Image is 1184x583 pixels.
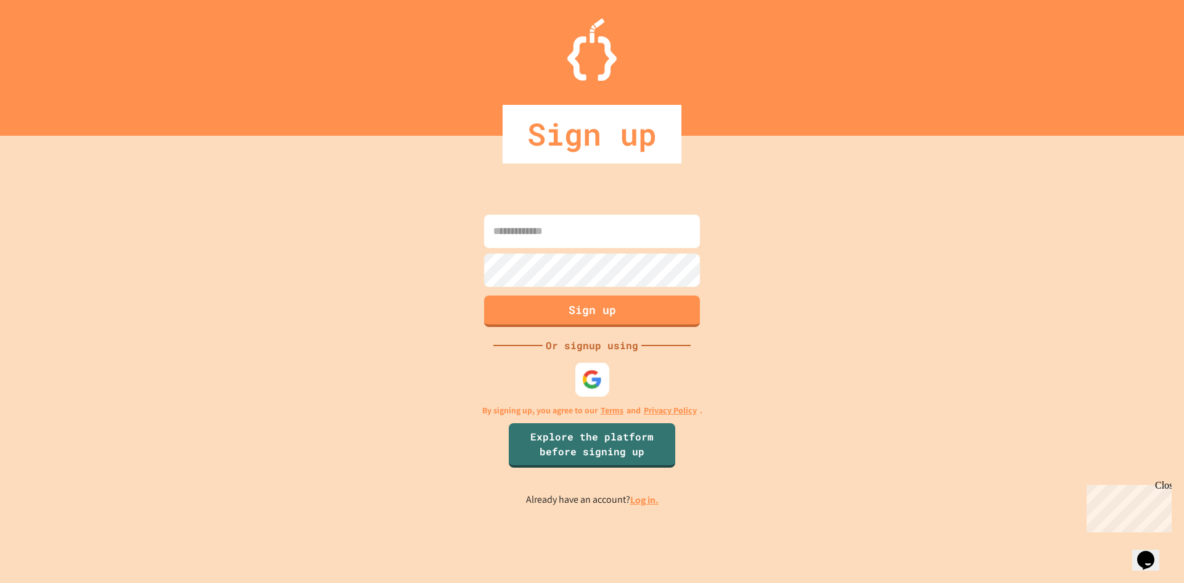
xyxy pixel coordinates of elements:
button: Sign up [484,296,700,327]
img: Logo.svg [567,19,617,81]
iframe: chat widget [1082,480,1172,532]
iframe: chat widget [1132,534,1172,571]
a: Privacy Policy [644,404,697,417]
p: Already have an account? [526,492,659,508]
a: Log in. [630,494,659,507]
p: By signing up, you agree to our and . [482,404,702,417]
a: Terms [601,404,623,417]
div: Chat with us now!Close [5,5,85,78]
div: Or signup using [543,338,641,353]
a: Explore the platform before signing up [509,423,675,468]
img: google-icon.svg [582,369,602,389]
div: Sign up [503,105,681,163]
